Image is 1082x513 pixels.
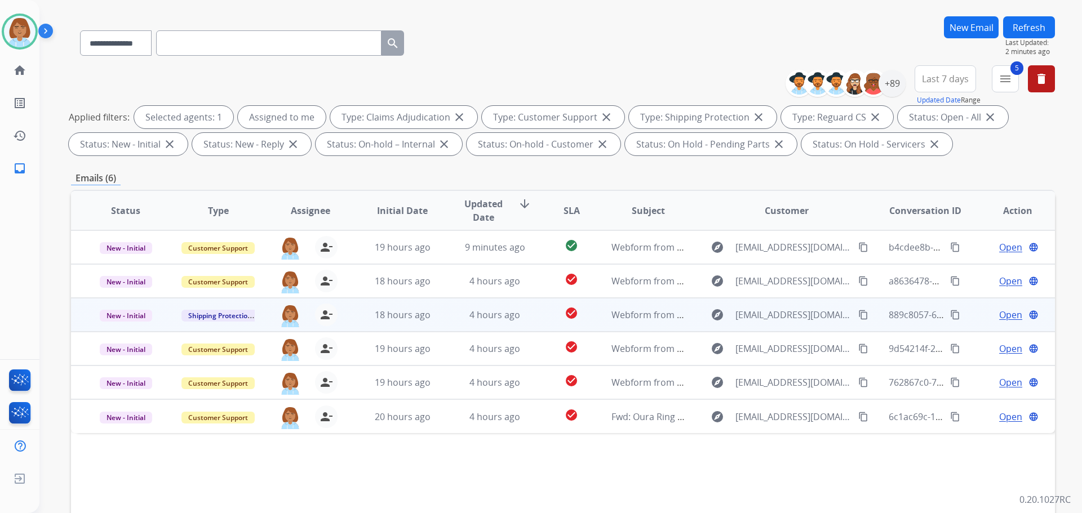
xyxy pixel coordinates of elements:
mat-icon: home [13,64,26,77]
mat-icon: check_circle [565,408,578,422]
mat-icon: check_circle [565,239,578,252]
mat-icon: person_remove [320,274,333,288]
span: [EMAIL_ADDRESS][DOMAIN_NAME] [735,308,852,322]
span: Webform from [PERSON_NAME][EMAIL_ADDRESS][DOMAIN_NAME] on [DATE] [611,376,937,389]
mat-icon: inbox [13,162,26,175]
span: 19 hours ago [375,376,431,389]
span: [EMAIL_ADDRESS][DOMAIN_NAME] [735,410,852,423]
span: Shipping Protection [181,310,259,322]
mat-icon: check_circle [565,374,578,387]
mat-icon: explore [711,274,724,288]
span: New - Initial [100,344,152,355]
p: 0.20.1027RC [1019,493,1071,506]
img: agent-avatar [279,236,301,260]
mat-icon: search [386,37,400,50]
span: 6c1ac69c-1bae-4023-9414-beea5846ec40 [889,411,1061,423]
span: Customer [765,204,809,217]
span: Range [917,95,981,105]
img: agent-avatar [279,371,301,395]
span: Customer Support [181,412,255,423]
div: Type: Customer Support [482,106,624,128]
mat-icon: close [983,110,997,124]
mat-icon: person_remove [320,376,333,389]
span: 4 hours ago [469,275,520,287]
mat-icon: explore [711,410,724,423]
span: Webform from [EMAIL_ADDRESS][DOMAIN_NAME] on [DATE] [611,309,867,321]
span: Open [999,308,1022,322]
div: Selected agents: 1 [134,106,233,128]
span: 889c8057-6505-468b-9b09-78931328a3f6 [889,309,1061,321]
mat-icon: check_circle [565,273,578,286]
span: 4 hours ago [469,376,520,389]
span: Assignee [291,204,330,217]
mat-icon: content_copy [950,242,960,252]
span: 18 hours ago [375,309,431,321]
span: Open [999,376,1022,389]
mat-icon: close [772,137,786,151]
span: Webform from [EMAIL_ADDRESS][DOMAIN_NAME] on [DATE] [611,241,867,253]
span: Open [999,240,1022,254]
span: 4 hours ago [469,342,520,355]
span: Open [999,410,1022,423]
mat-icon: check_circle [565,306,578,320]
div: Status: On Hold - Servicers [801,133,952,155]
span: 20 hours ago [375,411,431,423]
span: [EMAIL_ADDRESS][DOMAIN_NAME] [735,376,852,389]
mat-icon: close [928,137,941,151]
mat-icon: person_remove [320,240,333,254]
div: Status: On-hold – Internal [316,133,462,155]
span: Fwd: Oura Ring With Extend [611,411,729,423]
mat-icon: close [596,137,609,151]
th: Action [963,191,1055,230]
div: Status: On-hold - Customer [467,133,620,155]
mat-icon: explore [711,342,724,355]
span: [EMAIL_ADDRESS][DOMAIN_NAME] [735,342,852,355]
mat-icon: content_copy [858,412,868,422]
img: agent-avatar [279,337,301,361]
span: Customer Support [181,344,255,355]
mat-icon: close [437,137,451,151]
span: New - Initial [100,242,152,254]
span: a8636478-7e1f-4cf8-baee-b9eae869a7a8 [889,275,1058,287]
mat-icon: list_alt [13,96,26,110]
mat-icon: menu [999,72,1012,86]
mat-icon: delete [1035,72,1048,86]
span: b4cdee8b-3027-440e-be2d-d229d70d9fdc [889,241,1064,253]
button: 5 [992,65,1019,92]
mat-icon: close [163,137,176,151]
span: Initial Date [377,204,428,217]
div: Assigned to me [238,106,326,128]
div: Type: Shipping Protection [629,106,777,128]
button: New Email [944,16,999,38]
p: Emails (6) [71,171,121,185]
mat-icon: language [1028,377,1039,387]
mat-icon: content_copy [950,344,960,354]
img: agent-avatar [279,270,301,293]
span: New - Initial [100,412,152,423]
mat-icon: explore [711,308,724,322]
button: Updated Date [917,96,961,105]
mat-icon: person_remove [320,342,333,355]
mat-icon: content_copy [950,310,960,320]
span: Webform from [EMAIL_ADDRESS][DOMAIN_NAME] on [DATE] [611,275,867,287]
span: Webform from [EMAIL_ADDRESS][DOMAIN_NAME] on [DATE] [611,342,867,355]
mat-icon: close [600,110,613,124]
mat-icon: content_copy [950,377,960,387]
button: Last 7 days [915,65,976,92]
div: Type: Claims Adjudication [330,106,477,128]
img: avatar [4,16,36,47]
span: 762867c0-72f2-437d-9e5f-24be12d3f5fe [889,376,1054,389]
mat-icon: close [453,110,466,124]
span: Customer Support [181,377,255,389]
mat-icon: language [1028,276,1039,286]
span: New - Initial [100,276,152,288]
mat-icon: content_copy [858,344,868,354]
mat-icon: language [1028,310,1039,320]
span: 19 hours ago [375,342,431,355]
div: Type: Reguard CS [781,106,893,128]
mat-icon: check_circle [565,340,578,354]
span: Last Updated: [1005,38,1055,47]
span: Customer Support [181,276,255,288]
mat-icon: content_copy [950,276,960,286]
span: Type [208,204,229,217]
